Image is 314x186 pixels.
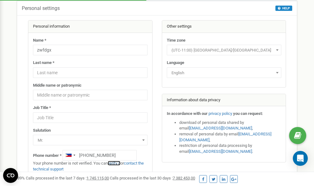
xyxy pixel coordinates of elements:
[3,168,18,183] button: Open CMP widget
[167,67,281,78] span: English
[33,135,148,145] span: Mr.
[162,94,286,107] div: Information about data privacy
[26,176,109,180] span: Calls processed in the last 7 days :
[63,150,137,161] input: +1-800-555-55-55
[33,153,62,159] label: Phone number *
[167,111,208,116] strong: In accordance with our
[33,161,148,172] p: Your phone number is not verified. You can or
[169,69,279,77] span: English
[167,38,185,43] label: Time zone
[179,120,281,131] li: download of personal data shared by email ,
[209,111,232,116] a: privacy policy
[189,126,252,130] a: [EMAIL_ADDRESS][DOMAIN_NAME]
[33,112,148,123] input: Job Title
[33,67,148,78] input: Last name
[189,149,252,154] a: [EMAIL_ADDRESS][DOMAIN_NAME]
[179,131,281,143] li: removal of personal data by email ,
[33,60,54,66] label: Last name *
[87,176,109,180] u: 1 745 115,00
[33,83,82,88] label: Middle name or patronymic
[33,45,148,55] input: Name
[33,128,51,134] label: Salutation
[28,20,152,33] div: Personal information
[167,60,184,66] label: Language
[233,111,263,116] strong: you can request:
[179,143,281,154] li: restriction of personal data processing by email .
[108,161,120,166] a: verify it
[169,46,279,55] span: (UTC-11:00) Pacific/Midway
[110,176,195,180] span: Calls processed in the last 30 days :
[33,105,51,111] label: Job Title *
[33,38,46,43] label: Name *
[293,151,308,166] div: Open Intercom Messenger
[33,161,144,171] a: contact the technical support
[22,6,60,11] h5: Personal settings
[33,90,148,100] input: Middle name or patronymic
[63,150,77,160] div: Telephone country code
[162,20,286,33] div: Other settings
[173,176,195,180] u: 7 382 453,00
[179,132,271,142] a: [EMAIL_ADDRESS][DOMAIN_NAME]
[167,45,281,55] span: (UTC-11:00) Pacific/Midway
[35,136,145,145] span: Mr.
[275,6,292,11] button: HELP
